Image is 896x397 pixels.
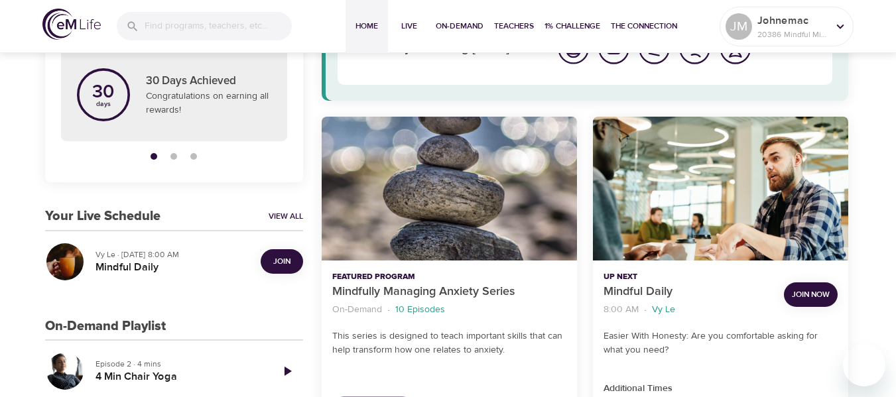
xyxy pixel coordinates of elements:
button: Mindful Daily [593,117,848,260]
iframe: Button to launch messaging window [843,344,885,386]
p: 10 Episodes [395,303,445,317]
span: Live [393,19,425,33]
span: Join Now [792,288,830,302]
button: Mindfully Managing Anxiety Series [322,117,577,260]
p: Johnemac [757,13,828,28]
span: The Connection [611,19,677,33]
p: This series is designed to teach important skills that can help transform how one relates to anxi... [332,329,566,357]
p: Easier With Honesty: Are you comfortable asking for what you need? [604,329,838,357]
p: Mindful Daily [604,283,773,301]
p: 8:00 AM [604,303,639,317]
span: Home [351,19,383,33]
a: View All [269,211,303,222]
p: Congratulations on earning all rewards! [146,89,271,117]
h5: Mindful Daily [96,260,250,274]
span: On-Demand [436,19,483,33]
p: Mindfully Managing Anxiety Series [332,283,566,301]
h3: On-Demand Playlist [45,319,166,334]
button: Join [261,249,303,274]
button: 4 Min Chair Yoga [45,351,85,391]
span: Join [273,255,290,268]
img: logo [42,9,101,40]
span: Teachers [494,19,534,33]
h3: Your Live Schedule [45,209,160,224]
p: Additional Times [604,382,838,396]
h5: 4 Min Chair Yoga [96,370,261,384]
p: Vy Le [652,303,675,317]
p: days [92,101,114,107]
p: 30 Days Achieved [146,73,271,90]
p: 30 [92,83,114,101]
nav: breadcrumb [332,301,566,319]
p: On-Demand [332,303,382,317]
a: Play Episode [271,355,303,387]
button: Join Now [784,282,838,307]
span: 1% Challenge [544,19,600,33]
nav: breadcrumb [604,301,773,319]
p: Episode 2 · 4 mins [96,358,261,370]
p: Vy Le · [DATE] 8:00 AM [96,249,250,260]
li: · [644,301,647,319]
p: Up Next [604,271,773,283]
div: JM [726,13,752,40]
p: 20386 Mindful Minutes [757,28,828,40]
p: Featured Program [332,271,566,283]
li: · [387,301,390,319]
input: Find programs, teachers, etc... [145,12,292,40]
